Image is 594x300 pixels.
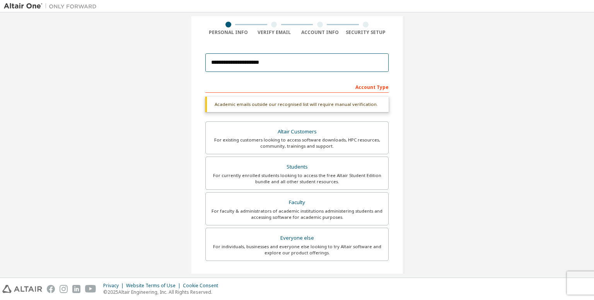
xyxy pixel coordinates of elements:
[210,162,384,172] div: Students
[183,283,223,289] div: Cookie Consent
[210,208,384,220] div: For faculty & administrators of academic institutions administering students and accessing softwa...
[2,285,42,293] img: altair_logo.svg
[297,29,343,36] div: Account Info
[205,80,389,93] div: Account Type
[210,126,384,137] div: Altair Customers
[72,285,80,293] img: linkedin.svg
[47,285,55,293] img: facebook.svg
[343,29,389,36] div: Security Setup
[205,97,389,112] div: Academic emails outside our recognised list will require manual verification.
[210,233,384,244] div: Everyone else
[210,137,384,149] div: For existing customers looking to access software downloads, HPC resources, community, trainings ...
[210,244,384,256] div: For individuals, businesses and everyone else looking to try Altair software and explore our prod...
[205,273,389,285] div: Your Profile
[210,197,384,208] div: Faculty
[126,283,183,289] div: Website Terms of Use
[60,285,68,293] img: instagram.svg
[251,29,297,36] div: Verify Email
[85,285,96,293] img: youtube.svg
[4,2,101,10] img: Altair One
[205,29,251,36] div: Personal Info
[103,283,126,289] div: Privacy
[210,172,384,185] div: For currently enrolled students looking to access the free Altair Student Edition bundle and all ...
[103,289,223,295] p: © 2025 Altair Engineering, Inc. All Rights Reserved.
